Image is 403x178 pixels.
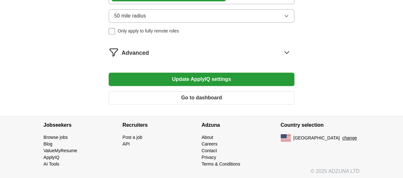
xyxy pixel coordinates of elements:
[109,9,294,23] button: 50 mile radius
[118,28,179,34] span: Only apply to fully remote roles
[109,28,115,34] input: Only apply to fully remote roles
[44,161,60,167] a: AI Tools
[121,49,149,57] span: Advanced
[202,141,218,146] a: Careers
[44,135,68,140] a: Browse jobs
[44,148,77,153] a: ValueMyResume
[109,91,294,104] button: Go to dashboard
[114,12,146,20] span: 50 mile radius
[44,141,53,146] a: Blog
[202,148,217,153] a: Contact
[342,135,357,141] button: change
[202,135,213,140] a: About
[281,134,291,142] img: US flag
[293,135,340,141] span: [GEOGRAPHIC_DATA]
[109,73,294,86] button: Update ApplyIQ settings
[281,116,360,134] h4: Country selection
[44,155,60,160] a: ApplyIQ
[123,141,130,146] a: API
[123,135,142,140] a: Post a job
[109,47,119,57] img: filter
[202,155,216,160] a: Privacy
[202,161,240,167] a: Terms & Conditions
